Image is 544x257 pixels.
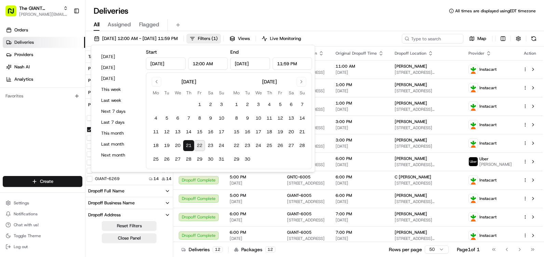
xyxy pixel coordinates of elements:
button: 28 [183,154,194,165]
span: Uber [479,156,489,162]
span: GNTC-6005 [287,174,311,180]
span: [DATE] [336,217,384,223]
button: 11 [264,113,275,124]
span: The GIANT Company [19,5,60,12]
span: 7:00 PM [336,230,384,235]
img: 1736555255976-a54dd68f-1ca7-489b-9aae-adbdc363a1c4 [7,65,19,78]
button: 25 [150,154,161,165]
img: Nash [7,7,21,21]
button: Create [3,176,82,187]
span: All times are displayed using EDT timezone [455,8,536,14]
button: Live Monitoring [259,34,304,43]
th: Wednesday [253,89,264,96]
button: 1 [231,99,242,110]
button: 14 [297,113,308,124]
span: 6:00 PM [230,230,276,235]
button: 16 [205,126,216,137]
button: 5 [161,113,172,124]
span: [DATE] [336,144,384,149]
button: 20 [286,126,297,137]
img: profile_uber_ahold_partner.png [469,157,478,166]
span: 6:00 PM [336,156,384,161]
button: 18 [150,140,161,151]
div: 💻 [58,100,63,105]
th: Friday [275,89,286,96]
div: Dropoff Address [88,212,121,218]
button: 15 [194,126,205,137]
div: [DATE] [262,78,277,85]
span: [PERSON_NAME] [395,193,427,198]
th: Wednesday [172,89,183,96]
input: Date [230,57,270,70]
span: [PERSON_NAME] [395,137,427,143]
th: Tuesday [161,89,172,96]
div: 12 [265,246,275,253]
button: 7 [297,99,308,110]
span: [STREET_ADDRESS] [395,180,458,186]
a: Analytics [3,74,85,85]
button: 29 [231,154,242,165]
button: 23 [205,140,216,151]
div: Packages [234,246,275,253]
button: Go to previous month [152,77,161,86]
button: 9 [205,113,216,124]
span: [STREET_ADDRESS] [395,144,458,149]
img: profile_instacart_ahold_partner.png [469,102,478,111]
span: Settings [14,200,29,206]
img: profile_instacart_ahold_partner.png [469,120,478,129]
input: Clear [18,44,113,51]
span: [STREET_ADDRESS] [395,88,458,94]
button: Pickup Business Name [85,75,173,86]
span: [STREET_ADDRESS] [287,199,325,204]
input: Time [273,57,312,70]
button: 20 [172,140,183,151]
button: Next 7 days [98,107,139,116]
th: Thursday [264,89,275,96]
span: [STREET_ADDRESS][PERSON_NAME] [395,199,458,204]
img: profile_instacart_ahold_partner.png [469,176,478,185]
div: Action [523,51,537,56]
span: Views [238,36,250,42]
span: [DATE] [336,180,384,186]
th: Friday [194,89,205,96]
span: 1:00 PM [336,82,384,87]
span: Instacart [479,177,497,183]
span: 6:00 PM [230,211,276,217]
span: Filters [198,36,218,42]
button: Next month [98,150,139,160]
span: 14 [153,176,159,181]
span: [STREET_ADDRESS] [287,236,325,241]
button: Close Panel [102,233,157,243]
button: Map [466,34,489,43]
span: Provider [468,51,485,56]
h1: Deliveries [94,5,128,16]
span: Assigned [108,21,131,29]
button: Refresh [529,34,539,43]
button: Last 7 days [98,118,139,127]
button: Filters(1) [187,34,221,43]
span: 14 [166,176,172,181]
button: Log out [3,242,82,252]
span: 3:00 PM [336,137,384,143]
span: [PERSON_NAME] [395,211,427,217]
button: 3 [216,99,227,110]
span: [PERSON_NAME] [395,82,427,87]
div: We're available if you need us! [23,72,86,78]
button: 10 [216,113,227,124]
label: End [230,49,239,55]
button: 5 [275,99,286,110]
button: 2 [205,99,216,110]
button: [DATE] [98,52,139,62]
span: [PERSON_NAME] [395,230,427,235]
div: Pickup Store Location [88,102,144,108]
th: Saturday [205,89,216,96]
span: Dropoff Location [395,51,426,56]
th: Saturday [286,89,297,96]
span: Toggle Theme [14,233,41,239]
span: [DATE] [230,217,276,223]
span: [STREET_ADDRESS] [287,217,325,223]
span: Chat with us! [14,222,39,228]
button: This week [98,85,139,94]
span: Providers [14,52,33,58]
span: Instacart [479,196,497,201]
